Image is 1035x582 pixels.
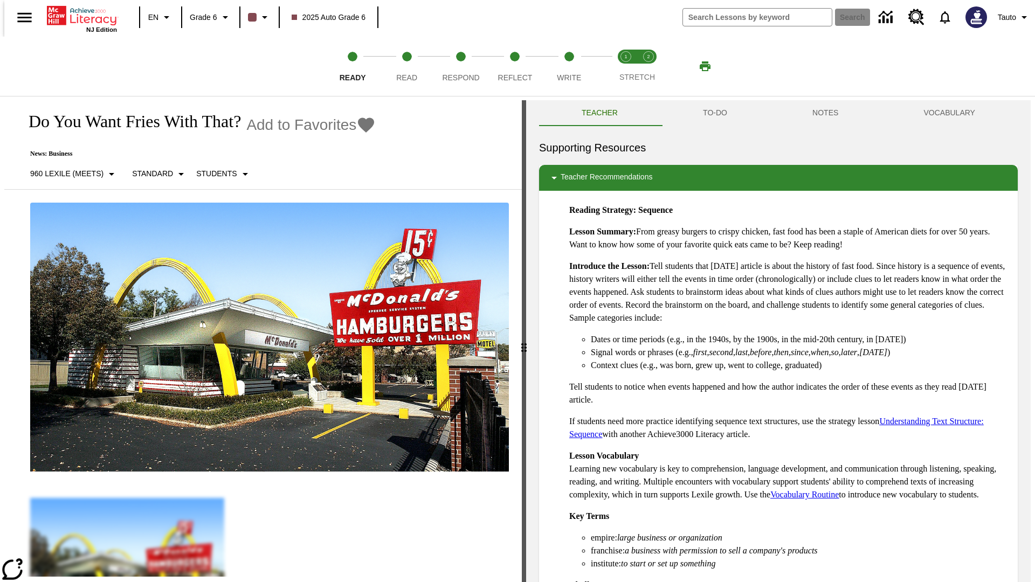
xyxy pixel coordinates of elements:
strong: Sequence [638,205,673,214]
a: Notifications [931,3,959,31]
p: Students [196,168,237,179]
em: before [750,348,771,357]
h6: Supporting Resources [539,139,1018,156]
p: Learning new vocabulary is key to comprehension, language development, and communication through ... [569,449,1009,501]
img: Avatar [965,6,987,28]
button: Profile/Settings [993,8,1035,27]
a: Data Center [872,3,902,32]
em: to start or set up something [621,559,716,568]
button: Select Student [192,164,256,184]
p: Tell students that [DATE] article is about the history of fast food. Since history is a sequence ... [569,260,1009,324]
div: Home [47,4,117,33]
span: Tauto [998,12,1016,23]
li: Signal words or phrases (e.g., , , , , , , , , , ) [591,346,1009,359]
p: From greasy burgers to crispy chicken, fast food has been a staple of American diets for over 50 ... [569,225,1009,251]
button: Respond step 3 of 5 [430,37,492,96]
button: Select a new avatar [959,3,993,31]
li: Dates or time periods (e.g., in the 1940s, by the 1900s, in the mid-20th century, in [DATE]) [591,333,1009,346]
text: 1 [624,54,627,59]
em: second [709,348,733,357]
em: then [774,348,789,357]
button: Stretch Read step 1 of 2 [610,37,641,96]
div: Instructional Panel Tabs [539,100,1018,126]
p: News: Business [17,150,376,158]
p: 960 Lexile (Meets) [30,168,103,179]
em: first [693,348,707,357]
button: Select Lexile, 960 Lexile (Meets) [26,164,122,184]
a: Resource Center, Will open in new tab [902,3,931,32]
em: so [831,348,839,357]
button: Read step 2 of 5 [375,37,438,96]
span: Respond [442,73,479,82]
button: Open side menu [9,2,40,33]
button: NOTES [770,100,881,126]
span: Grade 6 [190,12,217,23]
p: Tell students to notice when events happened and how the author indicates the order of these even... [569,380,1009,406]
a: Understanding Text Structure: Sequence [569,417,984,439]
button: Class color is dark brown. Change class color [244,8,275,27]
button: Scaffolds, Standard [128,164,192,184]
strong: Reading Strategy: [569,205,636,214]
input: search field [683,9,832,26]
span: Reflect [498,73,533,82]
span: STRETCH [619,73,655,81]
button: Ready step 1 of 5 [321,37,384,96]
em: a business with permission to sell a company's products [625,546,818,555]
div: Press Enter or Spacebar and then press right and left arrow keys to move the slider [522,100,526,582]
em: since [791,348,809,357]
em: last [735,348,748,357]
span: Ready [340,73,366,82]
li: franchise: [591,544,1009,557]
em: large business or organization [617,533,722,542]
p: Standard [132,168,173,179]
strong: Lesson Vocabulary [569,451,639,460]
button: Reflect step 4 of 5 [484,37,546,96]
strong: Key Terms [569,511,609,521]
div: Teacher Recommendations [539,165,1018,191]
button: Grade: Grade 6, Select a grade [185,8,236,27]
a: Vocabulary Routine [770,490,839,499]
button: Add to Favorites - Do You Want Fries With That? [246,115,376,134]
em: [DATE] [859,348,887,357]
button: Print [688,57,722,76]
strong: Introduce the Lesson: [569,261,650,271]
span: EN [148,12,158,23]
img: One of the first McDonald's stores, with the iconic red sign and golden arches. [30,203,509,472]
em: when [811,348,829,357]
span: 2025 Auto Grade 6 [292,12,366,23]
button: VOCABULARY [881,100,1018,126]
li: Context clues (e.g., was born, grew up, went to college, graduated) [591,359,1009,372]
span: NJ Edition [86,26,117,33]
li: empire: [591,531,1009,544]
div: activity [526,100,1031,582]
button: Language: EN, Select a language [143,8,178,27]
button: Write step 5 of 5 [538,37,601,96]
button: TO-DO [660,100,770,126]
span: Read [396,73,417,82]
p: Teacher Recommendations [561,171,652,184]
em: later [841,348,857,357]
h1: Do You Want Fries With That? [17,112,241,131]
span: Write [557,73,581,82]
text: 2 [647,54,650,59]
p: If students need more practice identifying sequence text structures, use the strategy lesson with... [569,415,1009,441]
strong: Lesson Summary: [569,227,636,236]
button: Stretch Respond step 2 of 2 [633,37,664,96]
span: Add to Favorites [246,116,356,134]
div: reading [4,100,522,577]
li: institute: [591,557,1009,570]
button: Teacher [539,100,660,126]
